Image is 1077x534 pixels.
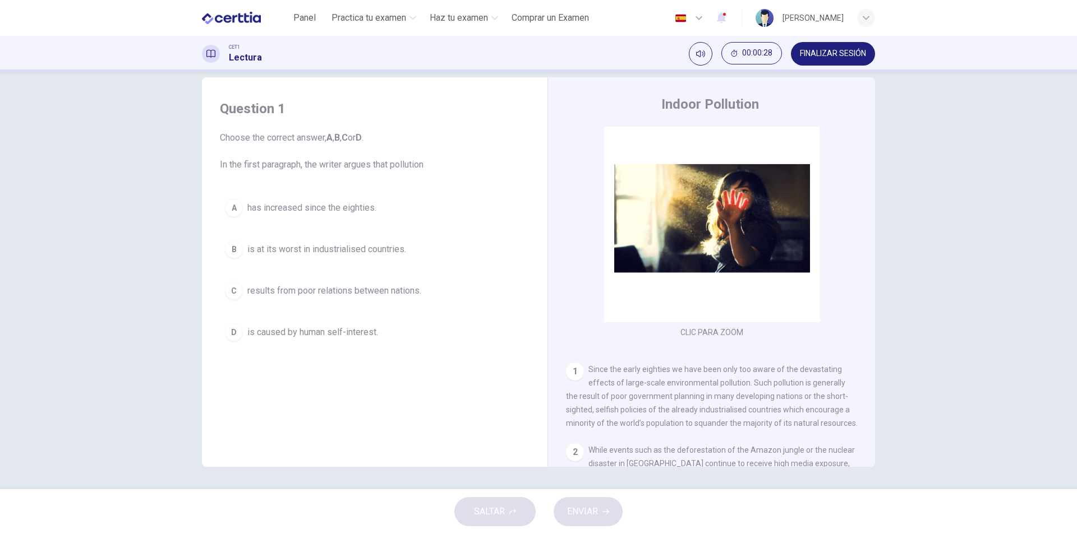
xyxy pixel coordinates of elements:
span: FINALIZAR SESIÓN [800,49,866,58]
span: Choose the correct answer, , , or . In the first paragraph, the writer argues that pollution [220,131,530,171]
button: Ahas increased since the eighties. [220,194,530,222]
button: Practica tu examen [327,8,421,28]
a: CERTTIA logo [202,7,287,29]
div: C [225,282,243,300]
button: Cresults from poor relations between nations. [220,277,530,305]
div: B [225,240,243,258]
span: results from poor relations between nations. [247,284,421,298]
h1: Lectura [229,51,262,64]
span: Panel [293,11,316,25]
span: is at its worst in industrialised countries. [247,243,406,256]
span: Comprar un Examen [512,11,589,25]
b: B [334,132,340,143]
img: CERTTIA logo [202,7,261,29]
span: has increased since the eighties. [247,201,376,215]
span: is caused by human self-interest. [247,326,378,339]
div: D [225,323,243,341]
b: C [342,132,348,143]
span: Haz tu examen [430,11,488,25]
button: Panel [287,8,323,28]
div: 2 [566,443,584,461]
div: Silenciar [689,42,712,66]
span: Since the early eighties we have been only too aware of the devastating effects of large-scale en... [566,365,858,428]
img: Profile picture [756,9,774,27]
b: A [326,132,333,143]
b: D [356,132,362,143]
button: Comprar un Examen [507,8,593,28]
span: CET1 [229,43,240,51]
button: FINALIZAR SESIÓN [791,42,875,66]
span: 00:00:28 [742,49,772,58]
button: Haz tu examen [425,8,503,28]
img: es [674,14,688,22]
span: Practica tu examen [332,11,406,25]
h4: Question 1 [220,100,530,118]
div: [PERSON_NAME] [783,11,844,25]
button: Dis caused by human self-interest. [220,318,530,346]
div: 1 [566,363,584,380]
button: Bis at its worst in industrialised countries. [220,235,530,263]
button: 00:00:28 [721,42,782,64]
div: A [225,199,243,217]
div: Ocultar [721,42,782,66]
h4: Indoor Pollution [661,95,759,113]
